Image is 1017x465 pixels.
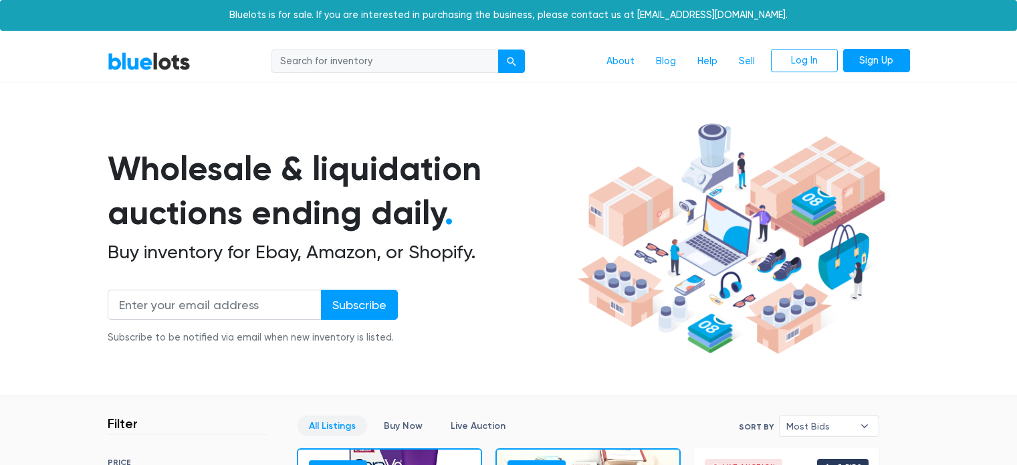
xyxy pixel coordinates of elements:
[108,147,573,236] h1: Wholesale & liquidation auctions ending daily
[439,415,517,436] a: Live Auction
[573,117,890,361] img: hero-ee84e7d0318cb26816c560f6b4441b76977f77a177738b4e94f68c95b2b83dbb.png
[739,421,774,433] label: Sort By
[108,290,322,320] input: Enter your email address
[108,331,398,345] div: Subscribe to be notified via email when new inventory is listed.
[298,415,367,436] a: All Listings
[271,50,499,74] input: Search for inventory
[843,49,910,73] a: Sign Up
[108,52,191,71] a: BlueLots
[687,49,728,74] a: Help
[645,49,687,74] a: Blog
[771,49,838,73] a: Log In
[851,416,879,436] b: ▾
[108,415,138,432] h3: Filter
[372,415,434,436] a: Buy Now
[445,193,453,233] span: .
[786,416,853,436] span: Most Bids
[728,49,766,74] a: Sell
[321,290,398,320] input: Subscribe
[108,241,573,264] h2: Buy inventory for Ebay, Amazon, or Shopify.
[596,49,645,74] a: About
